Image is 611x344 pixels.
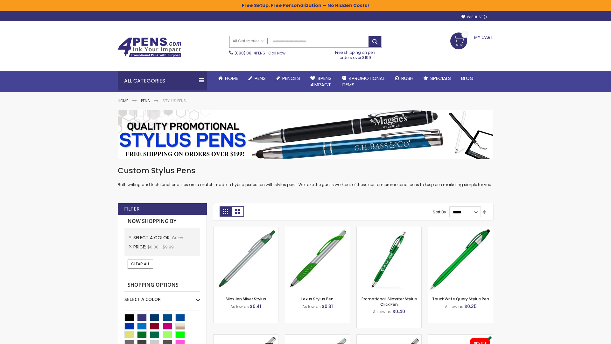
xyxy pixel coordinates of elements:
[118,166,493,176] h1: Custom Stylus Pens
[285,227,350,232] a: Lexus Stylus Pen-Green
[235,50,265,56] a: (888) 88-4PENS
[124,215,200,228] strong: Now Shopping by
[124,205,140,212] strong: Filter
[342,75,385,88] span: 4PROMOTIONAL ITEMS
[255,75,266,82] span: Pens
[301,296,334,302] a: Lexus Stylus Pen
[118,71,207,90] div: All Categories
[285,227,350,292] img: Lexus Stylus Pen-Green
[461,75,474,82] span: Blog
[357,227,421,232] a: Promotional iSlimster Stylus Click Pen-Green
[461,15,487,19] a: Wishlist
[124,292,200,303] div: Select A Color
[302,304,321,309] span: As low as
[401,75,413,82] span: Rush
[329,47,382,60] div: Free shipping on pen orders over $199
[133,234,172,241] span: Select A Color
[418,71,456,85] a: Specials
[118,166,493,188] div: Both writing and tech functionalities are a match made in hybrid perfection with stylus pens. We ...
[214,227,278,292] img: Slim Jen Silver Stylus-Green
[271,71,305,85] a: Pencils
[456,71,479,85] a: Blog
[225,75,238,82] span: Home
[233,39,264,44] span: All Categories
[428,334,493,340] a: iSlimster II - Full Color-Green
[172,235,183,240] span: Green
[214,227,278,232] a: Slim Jen Silver Stylus-Green
[322,303,333,310] span: $0.31
[214,334,278,340] a: Boston Stylus Pen-Green
[147,244,174,250] span: $0.00 - $9.99
[213,71,243,85] a: Home
[362,296,417,307] a: Promotional iSlimster Stylus Click Pen
[235,50,286,56] span: - Call Now!
[118,110,493,159] img: Stylus Pens
[118,37,181,58] img: 4Pens Custom Pens and Promotional Products
[133,244,147,250] span: Price
[163,98,186,104] strong: Stylus Pens
[229,36,268,47] a: All Categories
[432,296,489,302] a: TouchWrite Query Stylus Pen
[118,98,128,104] a: Home
[128,260,153,269] a: Clear All
[464,303,477,310] span: $0.35
[220,206,232,217] strong: Grid
[131,261,150,267] span: Clear All
[392,308,405,315] span: $0.40
[390,71,418,85] a: Rush
[428,227,493,232] a: TouchWrite Query Stylus Pen-Green
[428,227,493,292] img: TouchWrite Query Stylus Pen-Green
[124,278,200,292] strong: Shopping Options
[285,334,350,340] a: Boston Silver Stylus Pen-Green
[445,304,463,309] span: As low as
[250,303,261,310] span: $0.41
[357,227,421,292] img: Promotional iSlimster Stylus Click Pen-Green
[310,75,332,88] span: 4Pens 4impact
[230,304,249,309] span: As low as
[373,309,391,314] span: As low as
[226,296,266,302] a: Slim Jen Silver Stylus
[337,71,390,92] a: 4PROMOTIONALITEMS
[305,71,337,92] a: 4Pens4impact
[141,98,150,104] a: Pens
[282,75,300,82] span: Pencils
[430,75,451,82] span: Specials
[433,209,446,215] label: Sort By
[243,71,271,85] a: Pens
[357,334,421,340] a: Lexus Metallic Stylus Pen-Green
